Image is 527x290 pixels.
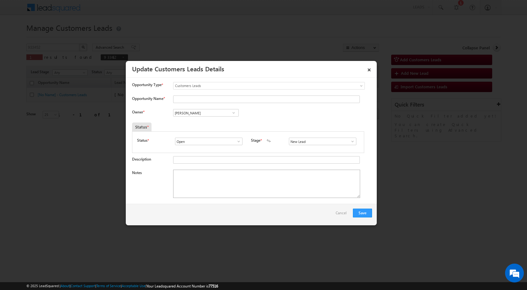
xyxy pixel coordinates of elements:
[103,3,118,18] div: Minimize live chat window
[209,284,218,288] span: 77516
[132,123,152,131] div: Status
[173,109,239,117] input: Type to Search
[8,58,114,188] textarea: Type your message and click 'Submit'
[71,284,95,288] a: Contact Support
[137,138,147,143] label: Status
[132,96,165,101] label: Opportunity Name
[132,64,224,73] a: Update Customers Leads Details
[132,82,162,88] span: Opportunity Type
[96,284,121,288] a: Terms of Service
[233,138,241,145] a: Show All Items
[173,82,365,90] a: Customers Leads
[33,33,105,41] div: Leave a message
[353,209,372,217] button: Save
[132,170,142,175] label: Notes
[173,83,339,89] span: Customers Leads
[336,209,350,221] a: Cancel
[230,110,237,116] a: Show All Items
[11,33,26,41] img: d_60004797649_company_0_60004797649
[132,110,144,114] label: Owner
[92,194,114,202] em: Submit
[289,138,356,145] input: Type to Search
[61,284,70,288] a: About
[251,138,260,143] label: Stage
[132,157,151,161] label: Description
[175,138,242,145] input: Type to Search
[122,284,146,288] a: Acceptable Use
[146,284,218,288] span: Your Leadsquared Account Number is
[364,63,375,74] a: ×
[26,283,218,289] span: © 2025 LeadSquared | | | | |
[347,138,355,145] a: Show All Items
